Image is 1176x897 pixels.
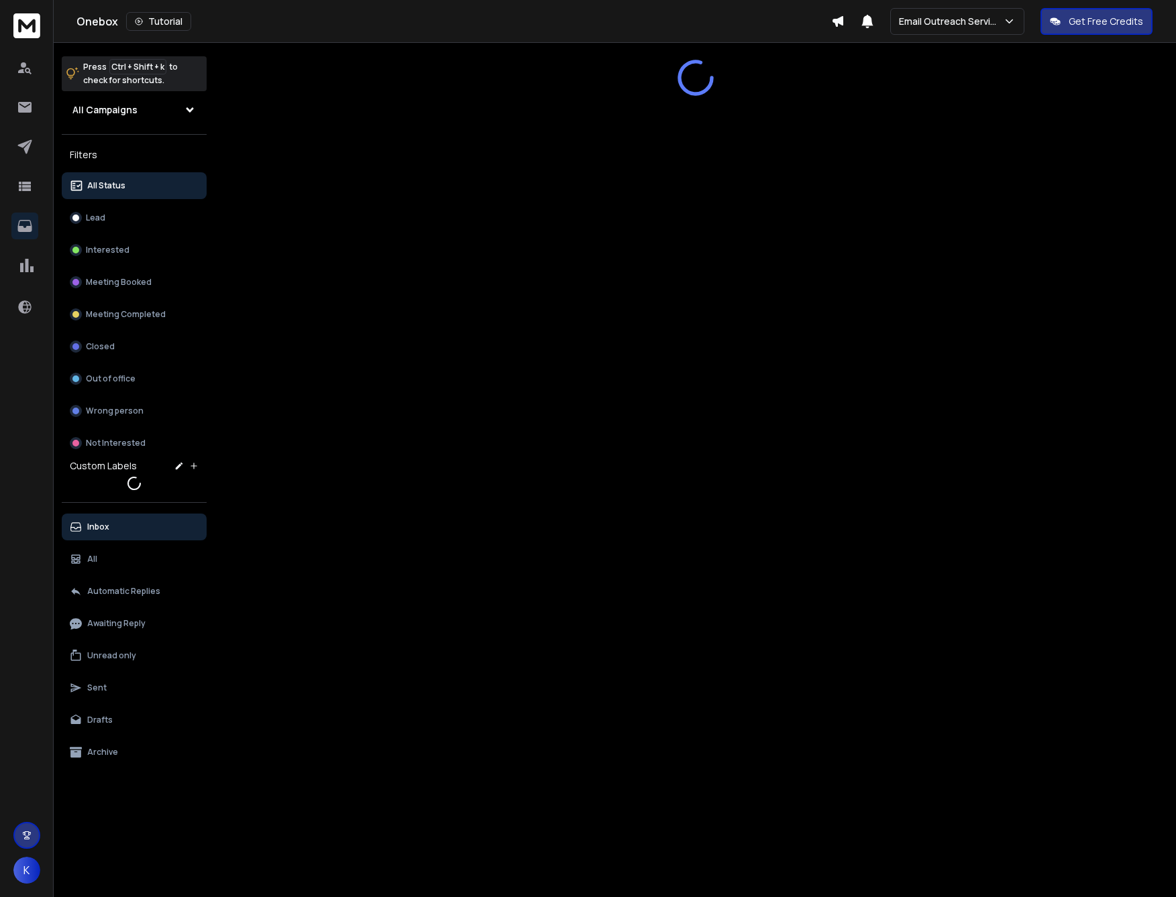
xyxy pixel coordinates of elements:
p: Wrong person [86,406,144,416]
button: Lead [62,204,207,231]
p: Awaiting Reply [87,618,146,629]
button: Out of office [62,365,207,392]
button: All Campaigns [62,97,207,123]
button: K [13,857,40,884]
button: All Status [62,172,207,199]
button: Meeting Completed [62,301,207,328]
button: Meeting Booked [62,269,207,296]
p: Not Interested [86,438,146,449]
button: Archive [62,739,207,766]
p: Meeting Completed [86,309,166,320]
p: Sent [87,682,107,693]
h1: All Campaigns [72,103,138,117]
p: Interested [86,245,129,255]
p: Archive [87,747,118,758]
button: Awaiting Reply [62,610,207,637]
p: Get Free Credits [1069,15,1143,28]
button: Tutorial [126,12,191,31]
div: Onebox [76,12,831,31]
p: Drafts [87,715,113,725]
button: Wrong person [62,398,207,424]
button: Get Free Credits [1040,8,1153,35]
p: Inbox [87,522,109,532]
button: Unread only [62,642,207,669]
p: All [87,554,97,564]
p: Lead [86,213,105,223]
h3: Filters [62,145,207,164]
p: Press to check for shortcuts. [83,60,178,87]
p: Out of office [86,373,136,384]
h3: Custom Labels [70,459,137,473]
button: Not Interested [62,430,207,457]
p: Automatic Replies [87,586,160,597]
p: Email Outreach Service [899,15,1003,28]
button: All [62,546,207,573]
button: Automatic Replies [62,578,207,605]
p: Unread only [87,650,136,661]
p: All Status [87,180,125,191]
button: Sent [62,674,207,701]
button: Drafts [62,707,207,733]
button: Interested [62,237,207,263]
p: Meeting Booked [86,277,152,288]
button: Inbox [62,514,207,540]
button: Closed [62,333,207,360]
span: Ctrl + Shift + k [109,59,166,74]
p: Closed [86,341,115,352]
